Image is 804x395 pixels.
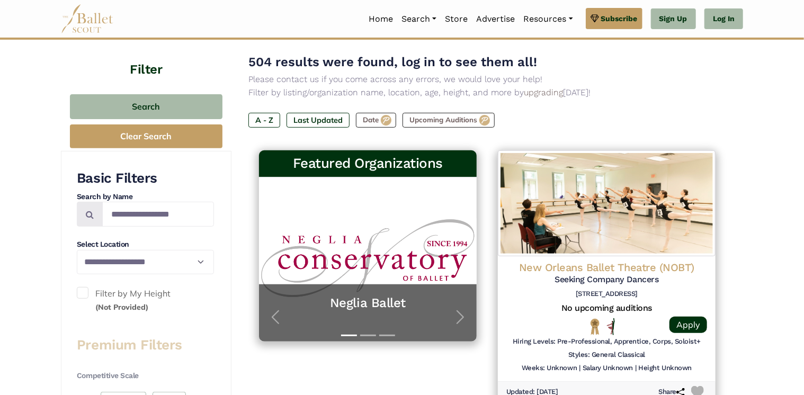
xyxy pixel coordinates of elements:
[95,302,148,312] small: (Not Provided)
[506,290,707,299] h6: [STREET_ADDRESS]
[704,8,743,30] a: Log In
[379,329,395,342] button: Slide 3
[248,55,537,69] span: 504 results were found, log in to see them all!
[506,303,707,314] h5: No upcoming auditions
[519,8,577,30] a: Resources
[397,8,441,30] a: Search
[248,86,726,100] p: Filter by listing/organization name, location, age, height, and more by [DATE]!
[77,239,214,250] h4: Select Location
[77,287,214,314] label: Filter by My Height
[669,317,707,333] a: Apply
[498,150,716,256] img: Logo
[77,371,214,381] h4: Competitive Scale
[586,8,642,29] a: Subscribe
[364,8,397,30] a: Home
[77,336,214,354] h3: Premium Filters
[651,8,696,30] a: Sign Up
[70,124,222,148] button: Clear Search
[70,94,222,119] button: Search
[270,295,466,311] a: Neglia Ballet
[356,113,396,128] label: Date
[635,364,637,373] h6: |
[102,202,214,227] input: Search by names...
[360,329,376,342] button: Slide 2
[524,87,563,97] a: upgrading
[506,274,707,285] h5: Seeking Company Dancers
[248,73,726,86] p: Please contact us if you come across any errors, we would love your help!
[248,113,280,128] label: A - Z
[77,169,214,187] h3: Basic Filters
[61,35,231,78] h4: Filter
[341,329,357,342] button: Slide 1
[588,318,602,335] img: National
[506,261,707,274] h4: New Orleans Ballet Theatre (NOBT)
[472,8,519,30] a: Advertise
[601,13,638,24] span: Subscribe
[607,318,615,335] img: All
[579,364,580,373] h6: |
[591,13,599,24] img: gem.svg
[77,192,214,202] h4: Search by Name
[522,364,577,373] h6: Weeks: Unknown
[287,113,350,128] label: Last Updated
[267,155,468,173] h3: Featured Organizations
[568,351,645,360] h6: Styles: General Classical
[583,364,633,373] h6: Salary Unknown
[403,113,495,128] label: Upcoming Auditions
[441,8,472,30] a: Store
[639,364,692,373] h6: Height Unknown
[513,337,701,346] h6: Hiring Levels: Pre-Professional, Apprentice, Corps, Soloist+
